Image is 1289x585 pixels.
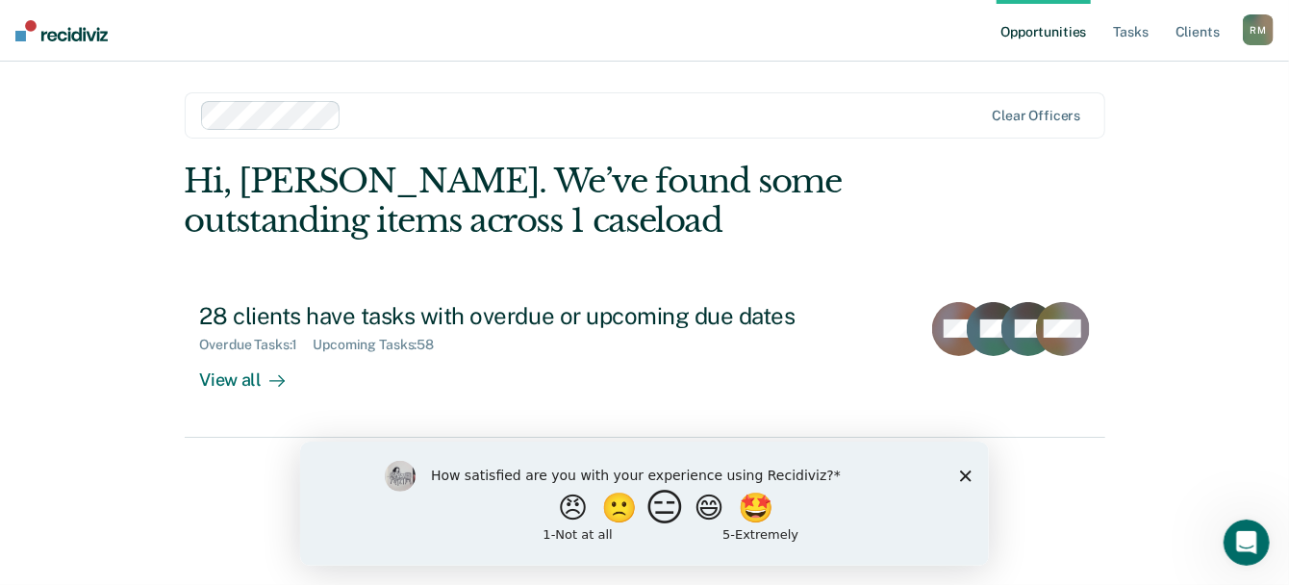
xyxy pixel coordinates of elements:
button: RM [1243,14,1274,45]
div: View all [200,353,308,391]
div: Hi, [PERSON_NAME]. We’ve found some outstanding items across 1 caseload [185,162,922,241]
img: Recidiviz [15,20,108,41]
div: Upcoming Tasks : 58 [313,337,449,353]
iframe: Survey by Kim from Recidiviz [300,442,989,566]
div: Overdue Tasks : 1 [200,337,314,353]
div: Clear officers [992,108,1080,124]
iframe: Intercom live chat [1224,520,1270,566]
a: 28 clients have tasks with overdue or upcoming due datesOverdue Tasks:1Upcoming Tasks:58View all [185,287,1105,438]
div: 28 clients have tasks with overdue or upcoming due dates [200,302,875,330]
div: R M [1243,14,1274,45]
